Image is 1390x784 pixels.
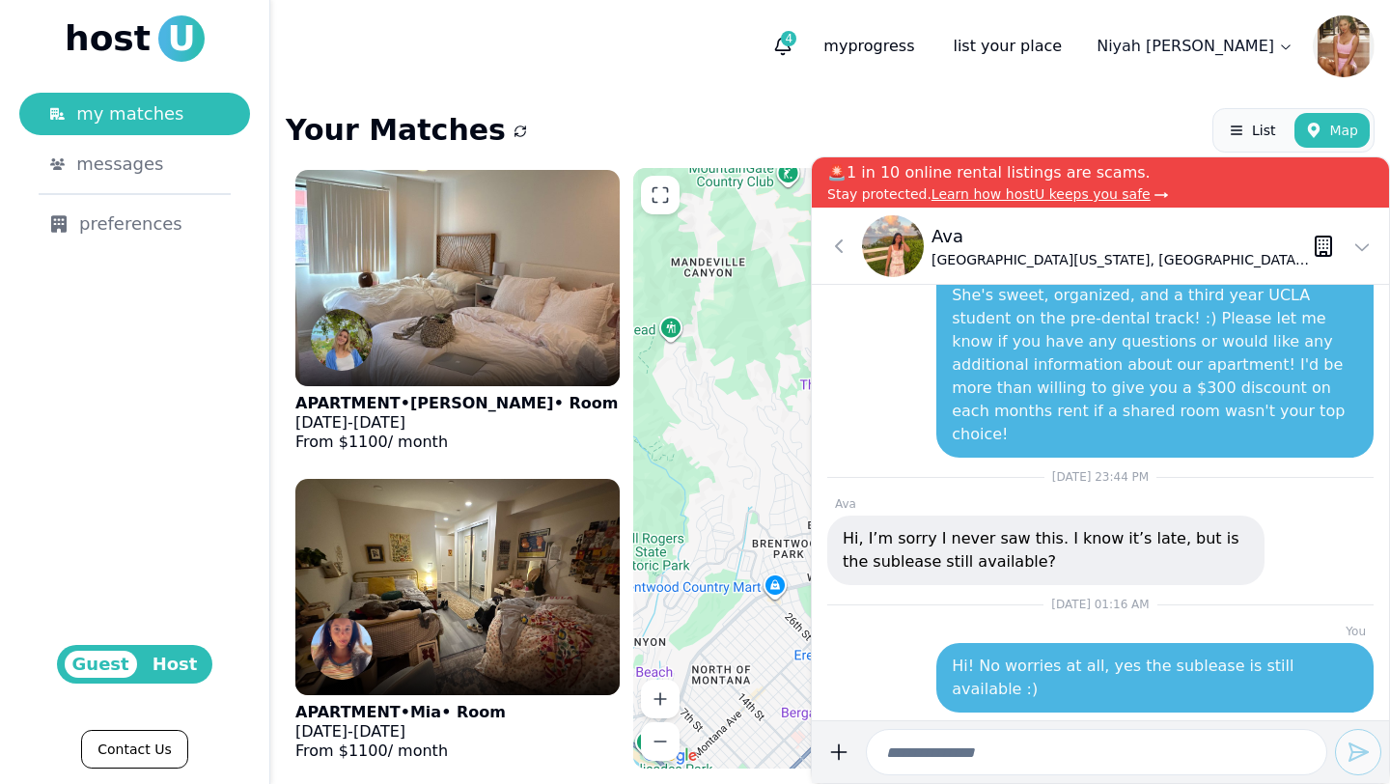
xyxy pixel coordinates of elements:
p: APARTMENT • Mia • Room [295,703,506,722]
span: messages [76,151,163,178]
p: APARTMENT • [PERSON_NAME] • Room [295,394,618,413]
img: Mia Marcillac avatar [311,618,373,680]
span: 4 [781,31,796,46]
div: preferences [50,210,219,238]
span: Guest [65,651,137,678]
span: [DATE] [295,413,347,432]
p: Stay protected. [827,184,1374,204]
span: [DATE] [353,413,405,432]
p: Niyah [PERSON_NAME] [1097,35,1274,58]
h1: Your Matches [286,113,506,148]
a: Contact Us [81,730,187,769]
span: my [823,37,848,55]
span: my matches [76,100,183,127]
img: APARTMENT [295,479,620,695]
span: host [65,19,151,58]
a: APARTMENTMia Marcillac avatarAPARTMENT•Mia• Room[DATE]-[DATE]From $1100/ month [286,469,629,778]
p: From $ 1100 / month [295,433,618,452]
img: APARTMENT [295,170,620,386]
button: List [1217,113,1287,148]
a: Niyah [PERSON_NAME] [1085,27,1305,66]
p: 🚨1 in 10 online rental listings are scams. [827,161,1374,184]
button: Zoom out [641,722,680,761]
span: [DATE] 01:16 AM [1051,598,1149,611]
p: - [295,413,618,433]
img: Niyah Coleman avatar [1313,15,1375,77]
button: Zoom in [641,680,680,718]
a: Open this area in Google Maps (opens a new window) [638,743,702,769]
span: [DATE] 23:44 PM [1052,470,1149,484]
span: [DATE] [353,722,405,741]
p: Hi, I’m sorry I never saw this. I know it’s late, but is the sublease still available? [843,527,1249,574]
a: messages [19,143,250,185]
button: Map [1294,113,1370,148]
p: Ava [931,223,1312,250]
p: progress [808,27,930,66]
a: hostU [65,15,205,62]
img: Lindsay Hellman avatar [311,309,373,371]
a: preferences [19,203,250,245]
a: list your place [937,27,1077,66]
span: [DATE] [295,722,347,741]
button: Enter fullscreen [641,176,680,214]
p: Hi! No worries at all, yes the sublease is still available :) [952,655,1358,701]
span: Learn how hostU keeps you safe [931,186,1151,202]
img: Google [638,743,702,769]
span: U [158,15,205,62]
p: - [295,722,506,742]
span: Map [1329,121,1358,140]
span: Host [145,651,206,678]
p: [GEOGRAPHIC_DATA][US_STATE], [GEOGRAPHIC_DATA] ([GEOGRAPHIC_DATA]) ' 24 [931,250,1312,269]
p: Ava [827,496,1374,512]
img: Ava Adlao avatar [862,215,924,277]
p: Hi Ava! I'm so sorry about the late response! It is a shared room with my close friend [PERSON_NA... [952,238,1358,446]
a: my matches [19,93,250,135]
p: You [827,624,1374,639]
p: From $ 1100 / month [295,742,506,761]
button: 4 [765,29,800,64]
a: APARTMENTLindsay Hellman avatarAPARTMENT•[PERSON_NAME]• Room[DATE]-[DATE]From $1100/ month [286,160,629,469]
span: List [1252,121,1275,140]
